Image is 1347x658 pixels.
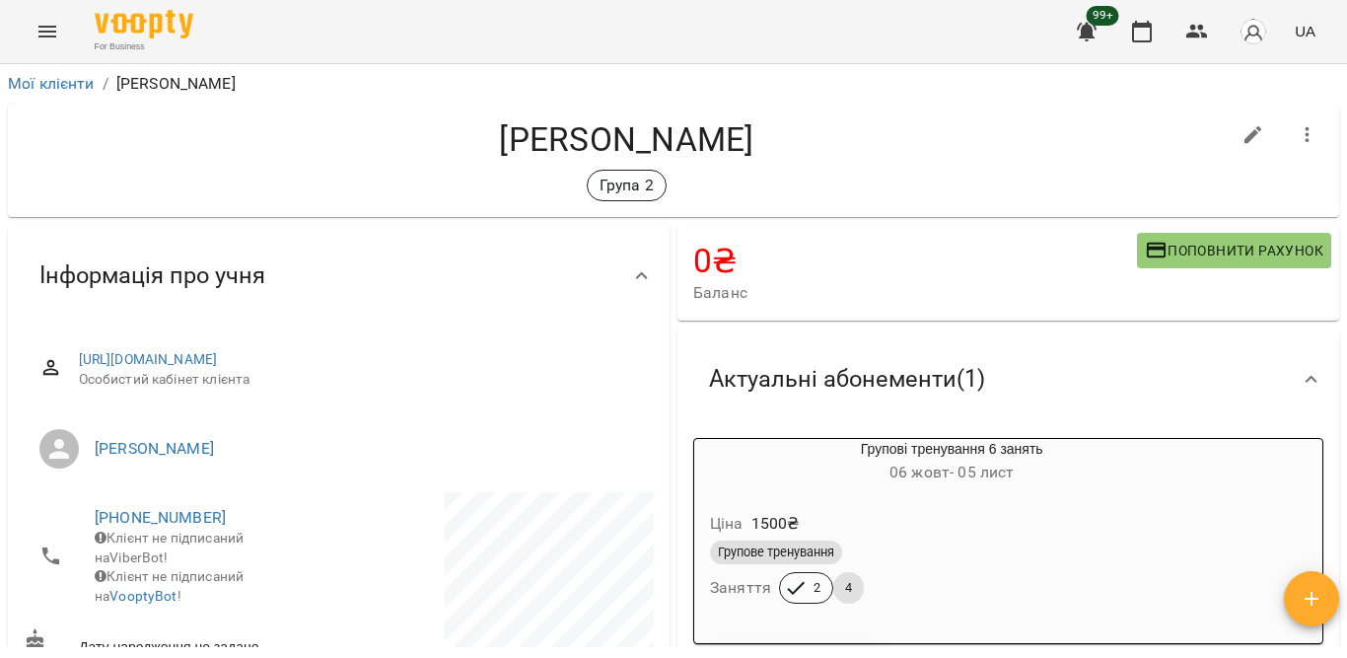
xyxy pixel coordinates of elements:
span: Особистий кабінет клієнта [79,370,638,390]
p: [PERSON_NAME] [116,72,236,96]
img: avatar_s.png [1240,18,1267,45]
span: 4 [833,579,864,597]
span: Актуальні абонементи ( 1 ) [709,364,985,395]
div: Актуальні абонементи(1) [677,329,1339,430]
div: Група 2 [587,170,667,201]
button: Поповнити рахунок [1137,233,1331,268]
button: Menu [24,8,71,55]
a: VooptyBot [109,588,177,604]
nav: breadcrumb [8,72,1339,96]
a: [PERSON_NAME] [95,439,214,458]
h4: 0 ₴ [693,241,1137,281]
img: Voopty Logo [95,10,193,38]
h6: Заняття [710,574,771,602]
span: For Business [95,40,193,53]
span: 2 [802,579,832,597]
a: [PHONE_NUMBER] [95,508,226,527]
span: Інформація про учня [39,260,265,291]
h4: [PERSON_NAME] [24,119,1230,160]
span: Поповнити рахунок [1145,239,1323,262]
span: 06 жовт - 05 лист [889,463,1014,481]
p: 1500 ₴ [751,512,800,536]
button: UA [1287,13,1323,49]
div: Інформація про учня [8,225,670,327]
h6: Ціна [710,510,744,538]
span: Клієнт не підписаний на ViberBot! [95,530,244,565]
p: Група 2 [600,174,654,197]
button: Групові тренування 6 занять06 жовт- 05 листЦіна1500₴Групове тренуванняЗаняття24 [694,439,1209,627]
li: / [103,72,108,96]
a: Мої клієнти [8,74,95,93]
span: Клієнт не підписаний на ! [95,568,244,604]
span: 99+ [1087,6,1119,26]
div: Групові тренування 6 занять [694,439,1209,486]
span: Баланс [693,281,1137,305]
span: Групове тренування [710,544,842,561]
a: [URL][DOMAIN_NAME] [79,351,218,367]
span: UA [1295,21,1315,41]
